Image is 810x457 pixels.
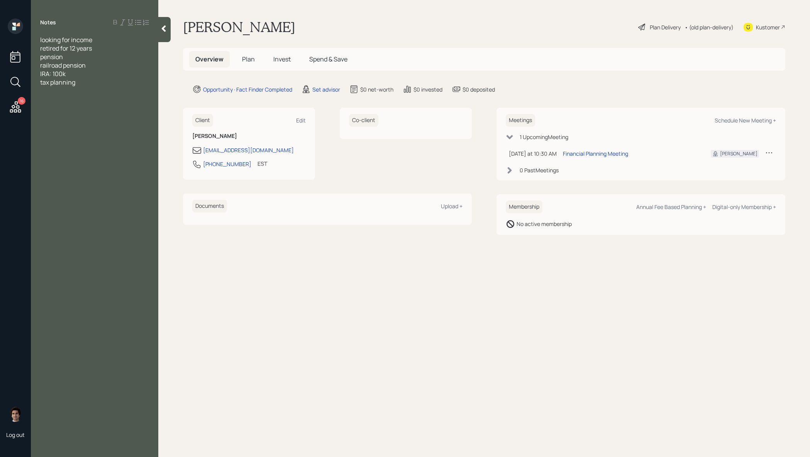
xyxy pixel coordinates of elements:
h6: Co-client [349,114,378,127]
h6: Meetings [506,114,535,127]
label: Notes [40,19,56,26]
div: $0 invested [413,85,442,93]
div: Schedule New Meeting + [715,117,776,124]
span: Spend & Save [309,55,347,63]
div: No active membership [517,220,572,228]
div: EST [258,160,267,168]
span: pension railroad pension [40,53,86,70]
span: Plan [242,55,255,63]
div: Set advisor [312,85,340,93]
div: 16 [18,97,25,105]
h6: [PERSON_NAME] [192,133,306,139]
img: harrison-schaefer-headshot-2.png [8,406,23,422]
div: Financial Planning Meeting [563,150,628,158]
span: looking for income retired for 12 years [40,36,92,53]
div: [PERSON_NAME] [720,150,757,157]
div: Opportunity · Fact Finder Completed [203,85,292,93]
div: Upload + [441,202,463,210]
div: Digital-only Membership + [712,203,776,211]
div: 1 Upcoming Meeting [520,133,568,141]
h6: Membership [506,200,542,213]
span: Invest [273,55,291,63]
div: 0 Past Meeting s [520,166,559,174]
h6: Client [192,114,213,127]
div: Kustomer [756,23,780,31]
div: $0 deposited [463,85,495,93]
span: Overview [195,55,224,63]
div: [EMAIL_ADDRESS][DOMAIN_NAME] [203,146,294,154]
div: Annual Fee Based Planning + [636,203,706,211]
div: Edit [296,117,306,124]
div: Plan Delivery [650,23,681,31]
div: [DATE] at 10:30 AM [509,150,557,158]
span: IRA: 100k [40,70,66,78]
div: Log out [6,431,25,438]
h1: [PERSON_NAME] [183,19,295,36]
div: • (old plan-delivery) [685,23,734,31]
span: tax planning [40,78,75,87]
h6: Documents [192,200,227,212]
div: [PHONE_NUMBER] [203,160,251,168]
div: $0 net-worth [360,85,393,93]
